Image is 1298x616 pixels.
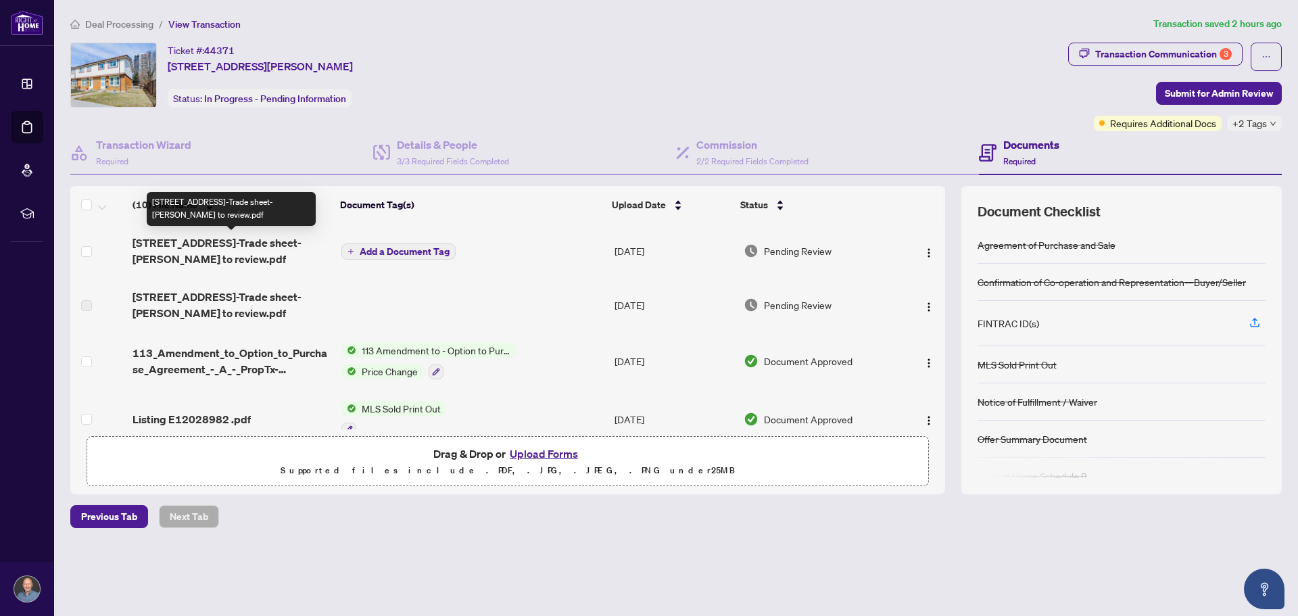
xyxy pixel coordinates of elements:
[96,156,128,166] span: Required
[744,412,759,427] img: Document Status
[923,247,934,258] img: Logo
[133,345,331,377] span: 113_Amendment_to_Option_to_Purchase_Agreement_-_A_-_PropTx-[PERSON_NAME].pdf
[1153,16,1282,32] article: Transaction saved 2 hours ago
[609,332,738,390] td: [DATE]
[923,415,934,426] img: Logo
[356,401,446,416] span: MLS Sold Print Out
[397,156,509,166] span: 3/3 Required Fields Completed
[1232,116,1267,131] span: +2 Tags
[1261,52,1271,62] span: ellipsis
[918,240,940,262] button: Logo
[740,197,768,212] span: Status
[70,20,80,29] span: home
[133,197,197,212] span: (10) File Name
[204,45,235,57] span: 44371
[1165,82,1273,104] span: Submit for Admin Review
[1003,156,1036,166] span: Required
[85,18,153,30] span: Deal Processing
[70,505,148,528] button: Previous Tab
[918,408,940,430] button: Logo
[433,445,582,463] span: Drag & Drop or
[696,137,809,153] h4: Commission
[335,186,606,224] th: Document Tag(s)
[978,202,1101,221] span: Document Checklist
[341,243,456,260] button: Add a Document Tag
[81,506,137,527] span: Previous Tab
[168,43,235,58] div: Ticket #:
[147,192,316,226] div: [STREET_ADDRESS]-Trade sheet-[PERSON_NAME] to review.pdf
[159,16,163,32] li: /
[506,445,582,463] button: Upload Forms
[341,401,356,416] img: Status Icon
[744,243,759,258] img: Document Status
[609,278,738,332] td: [DATE]
[696,156,809,166] span: 2/2 Required Fields Completed
[204,93,346,105] span: In Progress - Pending Information
[341,343,516,379] button: Status Icon113 Amendment to - Option to Purchase AgreementStatus IconPrice Change
[14,576,40,602] img: Profile Icon
[978,275,1246,289] div: Confirmation of Co-operation and Representation—Buyer/Seller
[71,43,156,107] img: IMG-E12028982_1.jpg
[918,350,940,372] button: Logo
[978,394,1097,409] div: Notice of Fulfillment / Waiver
[356,343,516,358] span: 113 Amendment to - Option to Purchase Agreement
[764,243,832,258] span: Pending Review
[1003,137,1059,153] h4: Documents
[764,354,852,369] span: Document Approved
[133,289,331,321] span: [STREET_ADDRESS]-Trade sheet-[PERSON_NAME] to review.pdf
[133,411,251,427] span: Listing E12028982 .pdf
[356,364,423,379] span: Price Change
[11,10,43,35] img: logo
[397,137,509,153] h4: Details & People
[923,358,934,369] img: Logo
[347,248,354,255] span: plus
[978,357,1057,372] div: MLS Sold Print Out
[168,58,353,74] span: [STREET_ADDRESS][PERSON_NAME]
[735,186,896,224] th: Status
[606,186,735,224] th: Upload Date
[168,18,241,30] span: View Transaction
[1068,43,1243,66] button: Transaction Communication3
[159,505,219,528] button: Next Tab
[1244,569,1284,609] button: Open asap
[609,390,738,448] td: [DATE]
[978,431,1087,446] div: Offer Summary Document
[360,247,450,256] span: Add a Document Tag
[87,437,928,487] span: Drag & Drop orUpload FormsSupported files include .PDF, .JPG, .JPEG, .PNG under25MB
[764,412,852,427] span: Document Approved
[612,197,666,212] span: Upload Date
[1095,43,1232,65] div: Transaction Communication
[744,298,759,312] img: Document Status
[1156,82,1282,105] button: Submit for Admin Review
[168,89,352,108] div: Status:
[609,224,738,278] td: [DATE]
[978,237,1115,252] div: Agreement of Purchase and Sale
[764,298,832,312] span: Pending Review
[127,186,335,224] th: (10) File Name
[96,137,191,153] h4: Transaction Wizard
[1270,120,1276,127] span: down
[744,354,759,369] img: Document Status
[133,235,331,267] span: [STREET_ADDRESS]-Trade sheet-[PERSON_NAME] to review.pdf
[341,343,356,358] img: Status Icon
[341,364,356,379] img: Status Icon
[923,302,934,312] img: Logo
[978,316,1039,331] div: FINTRAC ID(s)
[918,294,940,316] button: Logo
[341,401,446,437] button: Status IconMLS Sold Print Out
[1220,48,1232,60] div: 3
[95,463,920,479] p: Supported files include .PDF, .JPG, .JPEG, .PNG under 25 MB
[1110,116,1216,131] span: Requires Additional Docs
